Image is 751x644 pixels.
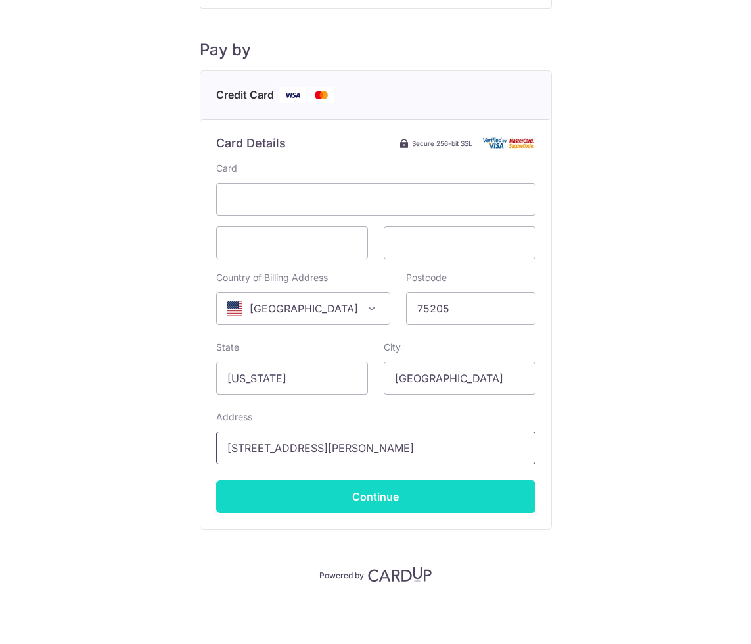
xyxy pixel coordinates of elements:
span: Secure 256-bit SSL [412,138,472,149]
img: Card secure [483,137,535,149]
img: Visa [279,87,306,103]
p: Powered by [319,568,364,581]
h5: Pay by [200,40,552,60]
label: Country of Billing Address [216,271,328,284]
img: CardUp [368,566,432,582]
span: United States [216,292,390,325]
label: Address [216,410,252,424]
input: Example 123456 [406,292,535,325]
input: Continue [216,480,535,513]
label: Postcode [406,271,447,284]
iframe: Secure card security code input frame [395,235,524,251]
label: State [216,341,239,354]
label: City [384,341,401,354]
iframe: Secure card number input frame [227,191,524,207]
label: Card [216,162,237,175]
span: Credit Card [216,87,274,103]
iframe: Secure card expiration date input frame [227,235,357,251]
span: United States [217,293,390,324]
h6: Card Details [216,136,286,151]
img: Mastercard [308,87,334,103]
